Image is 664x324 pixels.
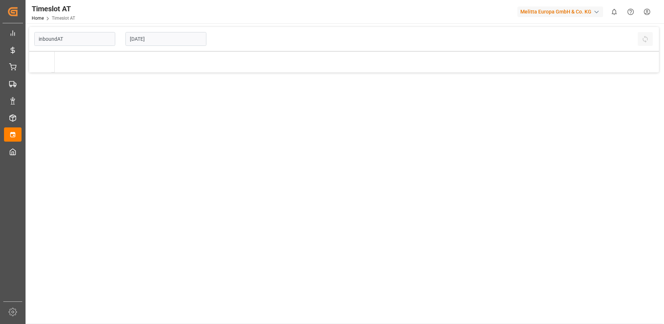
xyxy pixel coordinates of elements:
[32,3,75,14] div: Timeslot AT
[32,16,44,21] a: Home
[517,5,606,19] button: Melitta Europa GmbH & Co. KG
[517,7,603,17] div: Melitta Europa GmbH & Co. KG
[125,32,206,46] input: DD-MM-YYYY
[622,4,639,20] button: Help Center
[606,4,622,20] button: show 0 new notifications
[34,32,115,46] input: Type to search/select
